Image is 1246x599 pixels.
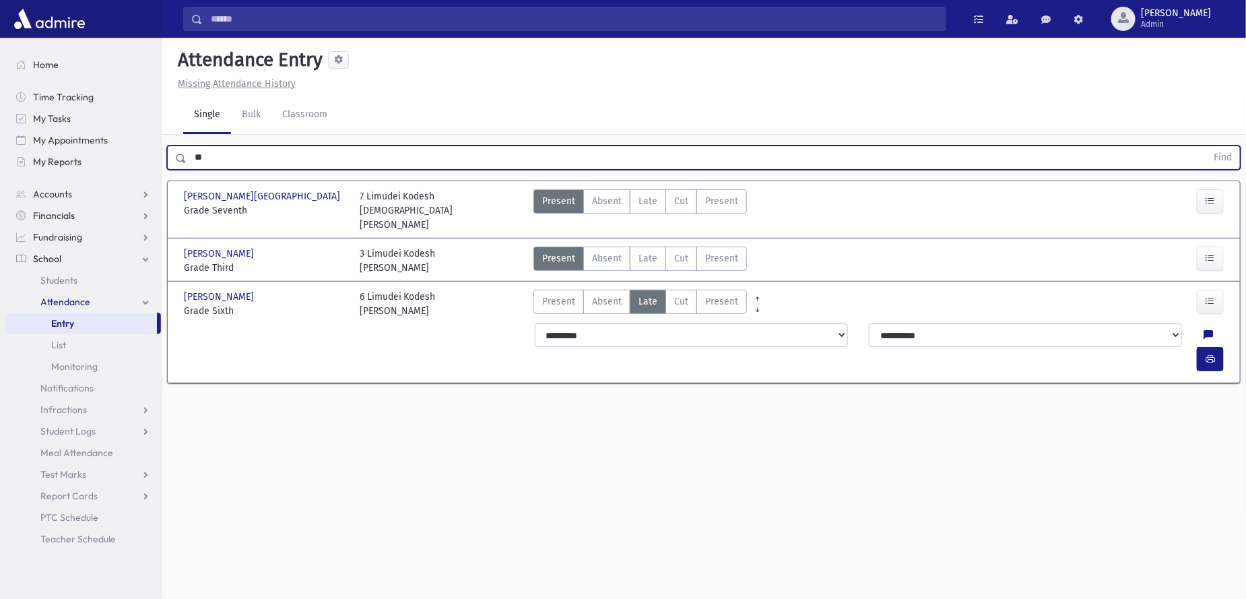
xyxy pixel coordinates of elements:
[5,108,161,129] a: My Tasks
[184,189,343,203] span: [PERSON_NAME][GEOGRAPHIC_DATA]
[1206,146,1240,169] button: Find
[5,507,161,528] a: PTC Schedule
[33,231,82,243] span: Fundraising
[33,253,61,265] span: School
[592,194,622,208] span: Absent
[542,194,575,208] span: Present
[5,54,161,75] a: Home
[33,59,59,71] span: Home
[183,96,231,134] a: Single
[5,248,161,270] a: School
[360,247,436,275] div: 3 Limudei Kodesh [PERSON_NAME]
[40,533,116,545] span: Teacher Schedule
[5,205,161,226] a: Financials
[40,511,98,524] span: PTC Schedule
[33,91,94,103] span: Time Tracking
[178,78,296,90] u: Missing Attendance History
[11,5,88,32] img: AdmirePro
[33,113,71,125] span: My Tasks
[705,294,738,309] span: Present
[184,261,346,275] span: Grade Third
[674,194,688,208] span: Cut
[533,290,747,318] div: AttTypes
[5,86,161,108] a: Time Tracking
[360,189,522,232] div: 7 Limudei Kodesh [DEMOGRAPHIC_DATA][PERSON_NAME]
[5,291,161,313] a: Attendance
[172,49,323,71] h5: Attendance Entry
[5,399,161,420] a: Infractions
[1141,19,1211,30] span: Admin
[184,304,346,318] span: Grade Sixth
[184,203,346,218] span: Grade Seventh
[40,490,98,502] span: Report Cards
[271,96,338,134] a: Classroom
[5,151,161,172] a: My Reports
[33,134,108,146] span: My Appointments
[40,468,86,480] span: Test Marks
[5,420,161,442] a: Student Logs
[5,377,161,399] a: Notifications
[5,226,161,248] a: Fundraising
[674,251,688,265] span: Cut
[542,251,575,265] span: Present
[5,464,161,485] a: Test Marks
[5,313,157,334] a: Entry
[5,442,161,464] a: Meal Attendance
[33,156,81,168] span: My Reports
[5,485,161,507] a: Report Cards
[172,78,296,90] a: Missing Attendance History
[40,404,87,416] span: Infractions
[184,290,257,304] span: [PERSON_NAME]
[5,334,161,356] a: List
[40,447,113,459] span: Meal Attendance
[592,294,622,309] span: Absent
[5,129,161,151] a: My Appointments
[705,251,738,265] span: Present
[360,290,436,318] div: 6 Limudei Kodesh [PERSON_NAME]
[533,189,747,232] div: AttTypes
[203,7,946,31] input: Search
[5,528,161,550] a: Teacher Schedule
[638,194,657,208] span: Late
[638,251,657,265] span: Late
[1141,8,1211,19] span: [PERSON_NAME]
[5,270,161,291] a: Students
[51,339,66,351] span: List
[40,296,90,308] span: Attendance
[5,356,161,377] a: Monitoring
[40,425,96,437] span: Student Logs
[51,360,98,373] span: Monitoring
[40,382,94,394] span: Notifications
[542,294,575,309] span: Present
[231,96,271,134] a: Bulk
[674,294,688,309] span: Cut
[51,317,74,329] span: Entry
[592,251,622,265] span: Absent
[533,247,747,275] div: AttTypes
[705,194,738,208] span: Present
[33,210,75,222] span: Financials
[5,183,161,205] a: Accounts
[184,247,257,261] span: [PERSON_NAME]
[33,188,72,200] span: Accounts
[40,274,77,286] span: Students
[638,294,657,309] span: Late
